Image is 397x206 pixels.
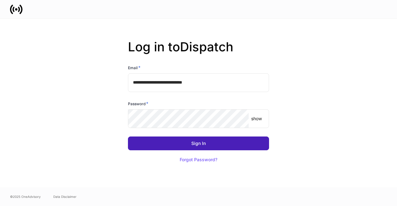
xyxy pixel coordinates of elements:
[53,194,77,199] a: Data Disclaimer
[128,136,269,150] button: Sign In
[251,116,262,122] p: show
[128,100,148,107] h6: Password
[172,153,225,167] button: Forgot Password?
[128,39,269,64] h2: Log in to Dispatch
[180,157,217,162] div: Forgot Password?
[191,141,206,146] div: Sign In
[128,64,140,71] h6: Email
[10,194,41,199] span: © 2025 OneAdvisory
